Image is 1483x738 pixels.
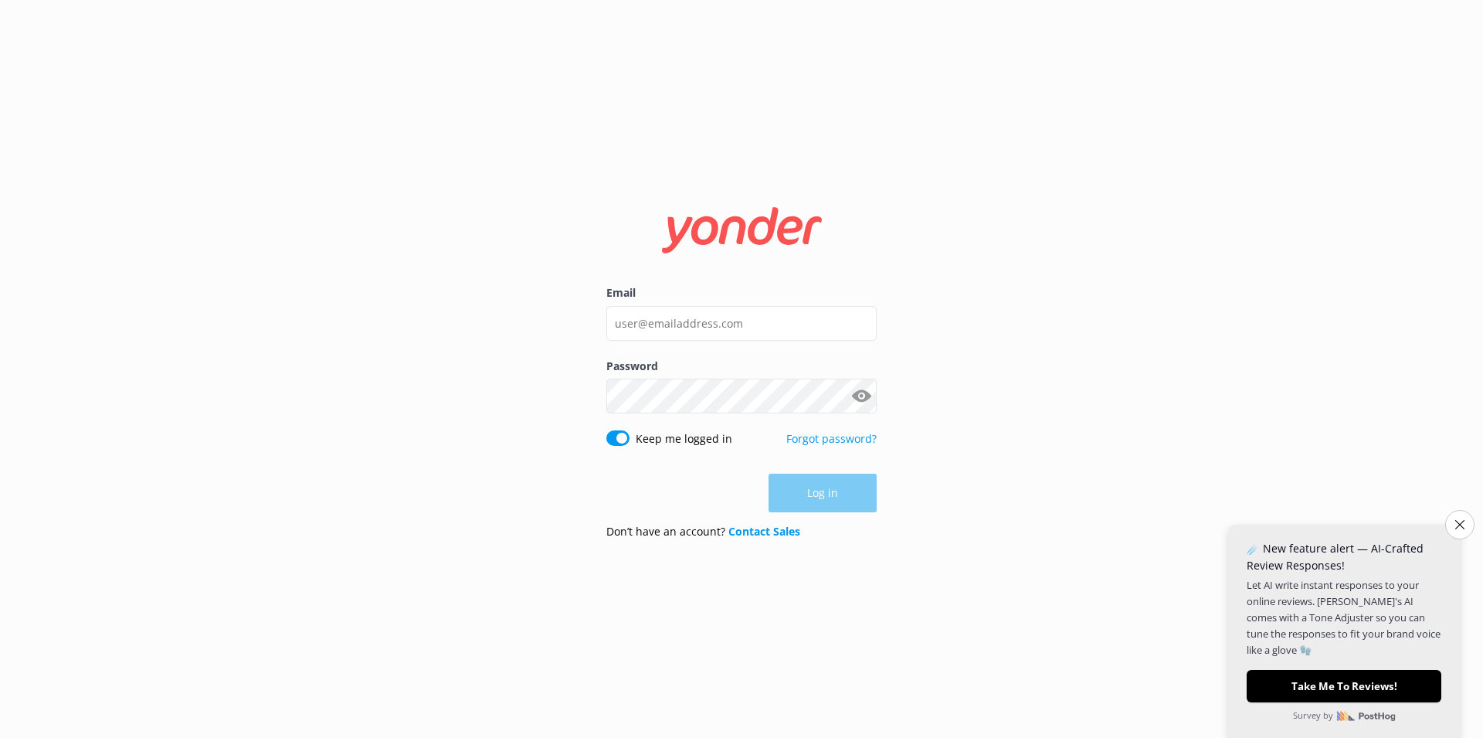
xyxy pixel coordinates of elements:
label: Keep me logged in [636,430,732,447]
input: user@emailaddress.com [606,306,877,341]
a: Contact Sales [728,524,800,539]
button: Show password [846,381,877,412]
a: Forgot password? [786,431,877,446]
p: Don’t have an account? [606,523,800,540]
label: Password [606,358,877,375]
label: Email [606,284,877,301]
